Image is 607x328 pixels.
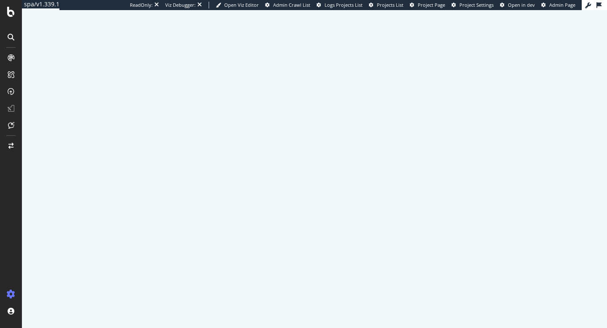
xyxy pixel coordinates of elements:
[165,2,196,8] div: Viz Debugger:
[549,2,575,8] span: Admin Page
[508,2,535,8] span: Open in dev
[451,2,494,8] a: Project Settings
[418,2,445,8] span: Project Page
[541,2,575,8] a: Admin Page
[369,2,403,8] a: Projects List
[500,2,535,8] a: Open in dev
[377,2,403,8] span: Projects List
[325,2,363,8] span: Logs Projects List
[216,2,259,8] a: Open Viz Editor
[284,147,345,177] div: animation
[130,2,153,8] div: ReadOnly:
[273,2,310,8] span: Admin Crawl List
[224,2,259,8] span: Open Viz Editor
[265,2,310,8] a: Admin Crawl List
[459,2,494,8] span: Project Settings
[317,2,363,8] a: Logs Projects List
[410,2,445,8] a: Project Page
